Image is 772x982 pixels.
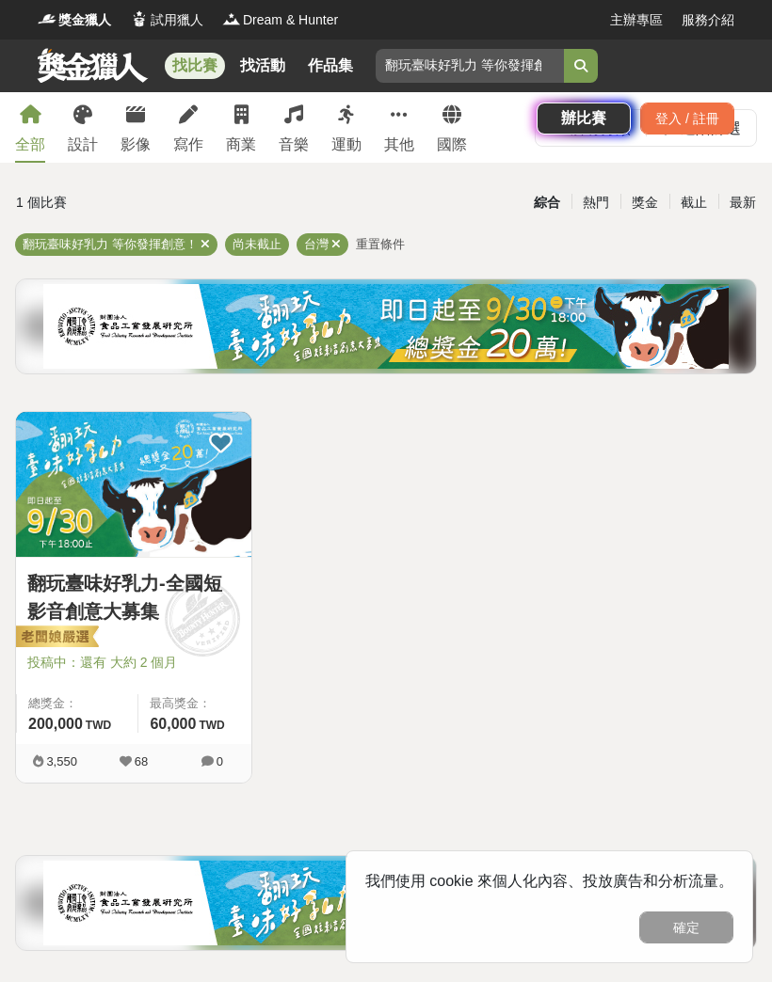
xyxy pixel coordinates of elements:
[23,237,198,251] span: 翻玩臺味好乳力 等你發揮創意！
[12,625,99,651] img: 老闆娘嚴選
[130,10,203,30] a: Logo試用獵人
[222,10,338,30] a: LogoDream & Hunter
[331,134,362,156] div: 運動
[356,237,405,251] span: 重置條件
[27,653,240,673] span: 投稿中：還有 大約 2 個月
[365,873,733,889] span: 我們使用 cookie 來個人化內容、投放廣告和分析流量。
[150,716,196,732] span: 60,000
[640,103,734,135] div: 登入 / 註冊
[16,186,262,219] div: 1 個比賽
[233,53,293,79] a: 找活動
[718,186,767,219] div: 最新
[135,754,148,768] span: 68
[130,9,149,28] img: Logo
[233,237,281,251] span: 尚未截止
[58,10,111,30] span: 獎金獵人
[121,134,151,156] div: 影像
[43,861,729,945] img: 724b1cd2-0b71-4639-9229-65d4b0794cbb.jpg
[279,134,309,156] div: 音樂
[28,694,126,713] span: 總獎金：
[384,134,414,156] div: 其他
[16,412,251,558] a: Cover Image
[669,186,718,219] div: 截止
[376,49,564,83] input: 2025高通台灣AI黑客松
[15,134,45,156] div: 全部
[304,237,329,251] span: 台灣
[222,9,241,28] img: Logo
[199,719,224,732] span: TWD
[28,716,83,732] span: 200,000
[16,412,251,557] img: Cover Image
[86,719,111,732] span: TWD
[523,186,571,219] div: 綜合
[173,134,203,156] div: 寫作
[620,186,669,219] div: 獎金
[571,186,620,219] div: 熱門
[27,569,240,626] a: 翻玩臺味好乳力-全國短影音創意大募集
[226,134,256,156] div: 商業
[151,10,203,30] span: 試用獵人
[300,53,361,79] a: 作品集
[165,53,225,79] a: 找比賽
[217,754,223,768] span: 0
[682,10,734,30] a: 服務介紹
[46,754,77,768] span: 3,550
[537,103,631,135] a: 辦比賽
[437,134,467,156] div: 國際
[150,694,240,713] span: 最高獎金：
[38,9,56,28] img: Logo
[639,911,733,943] button: 確定
[38,10,111,30] a: Logo獎金獵人
[68,134,98,156] div: 設計
[243,10,338,30] span: Dream & Hunter
[43,284,729,369] img: 5eb86a15-cd46-4d5f-b0cf-51551da74bc3.jpg
[610,10,663,30] a: 主辦專區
